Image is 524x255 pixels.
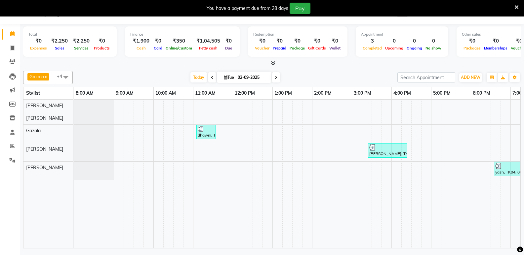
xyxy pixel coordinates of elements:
[312,88,333,98] a: 2:00 PM
[197,126,215,138] div: dhawni, TK02, 11:05 AM-11:35 AM, HAIR WASH - Classic Hairwash Long
[369,144,407,157] div: [PERSON_NAME], TK03, 03:25 PM-04:25 PM, TEXTURE SERVICES - Kerastase Retuals 3 TenX Booster Ritual
[72,46,90,50] span: Services
[431,88,452,98] a: 5:00 PM
[462,46,482,50] span: Packages
[193,88,217,98] a: 11:00 AM
[222,75,236,80] span: Tue
[164,37,194,45] div: ₹350
[53,46,66,50] span: Sales
[405,46,424,50] span: Ongoing
[57,74,67,79] span: +4
[49,37,70,45] div: ₹2,250
[352,88,373,98] a: 3:00 PM
[405,37,424,45] div: 0
[290,3,310,14] button: Pay
[306,37,328,45] div: ₹0
[271,37,288,45] div: ₹0
[288,46,306,50] span: Package
[482,46,509,50] span: Memberships
[130,37,152,45] div: ₹1,900
[482,37,509,45] div: ₹0
[361,46,383,50] span: Completed
[233,88,257,98] a: 12:00 PM
[135,46,147,50] span: Cash
[114,88,135,98] a: 9:00 AM
[462,37,482,45] div: ₹0
[152,46,164,50] span: Card
[26,146,63,152] span: [PERSON_NAME]
[424,37,443,45] div: 0
[26,103,63,109] span: [PERSON_NAME]
[28,32,111,37] div: Total
[271,46,288,50] span: Prepaid
[92,37,111,45] div: ₹0
[164,46,194,50] span: Online/Custom
[152,37,164,45] div: ₹0
[44,74,47,79] a: x
[29,74,44,79] span: Gazala
[471,88,492,98] a: 6:00 PM
[207,5,288,12] div: You have a payment due from 28 days
[459,73,482,82] button: ADD NEW
[197,46,219,50] span: Petty cash
[328,37,342,45] div: ₹0
[328,46,342,50] span: Wallet
[424,46,443,50] span: No show
[236,73,269,82] input: 2025-09-02
[26,128,41,134] span: Gazala
[253,32,342,37] div: Redemption
[383,46,405,50] span: Upcoming
[383,37,405,45] div: 0
[253,37,271,45] div: ₹0
[223,37,234,45] div: ₹0
[154,88,178,98] a: 10:00 AM
[26,115,63,121] span: [PERSON_NAME]
[130,32,234,37] div: Finance
[392,88,413,98] a: 4:00 PM
[26,90,40,96] span: Stylist
[194,37,223,45] div: ₹1,04,505
[28,46,49,50] span: Expenses
[74,88,95,98] a: 8:00 AM
[306,46,328,50] span: Gift Cards
[28,37,49,45] div: ₹0
[397,72,455,82] input: Search Appointment
[288,37,306,45] div: ₹0
[70,37,92,45] div: ₹2,250
[92,46,111,50] span: Products
[461,75,480,80] span: ADD NEW
[253,46,271,50] span: Voucher
[26,165,63,171] span: [PERSON_NAME]
[273,88,294,98] a: 1:00 PM
[361,32,443,37] div: Appointment
[361,37,383,45] div: 3
[223,46,234,50] span: Due
[190,72,207,82] span: Today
